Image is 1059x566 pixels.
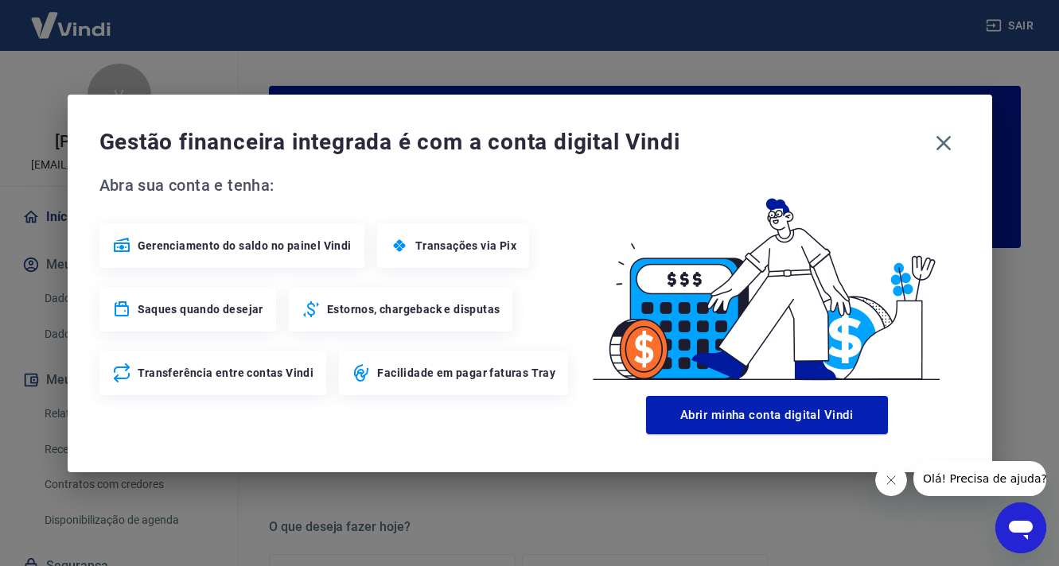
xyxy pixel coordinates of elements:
[327,301,500,317] span: Estornos, chargeback e disputas
[875,464,907,496] iframe: Fechar mensagem
[99,126,927,158] span: Gestão financeira integrada é com a conta digital Vindi
[10,11,134,24] span: Olá! Precisa de ajuda?
[138,238,352,254] span: Gerenciamento do saldo no painel Vindi
[377,365,555,381] span: Facilidade em pagar faturas Tray
[574,173,960,390] img: Good Billing
[138,301,263,317] span: Saques quando desejar
[995,502,1046,553] iframe: Botão para abrir a janela de mensagens
[138,365,314,381] span: Transferência entre contas Vindi
[913,461,1046,496] iframe: Mensagem da empresa
[415,238,516,254] span: Transações via Pix
[646,396,888,434] button: Abrir minha conta digital Vindi
[99,173,574,198] span: Abra sua conta e tenha:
